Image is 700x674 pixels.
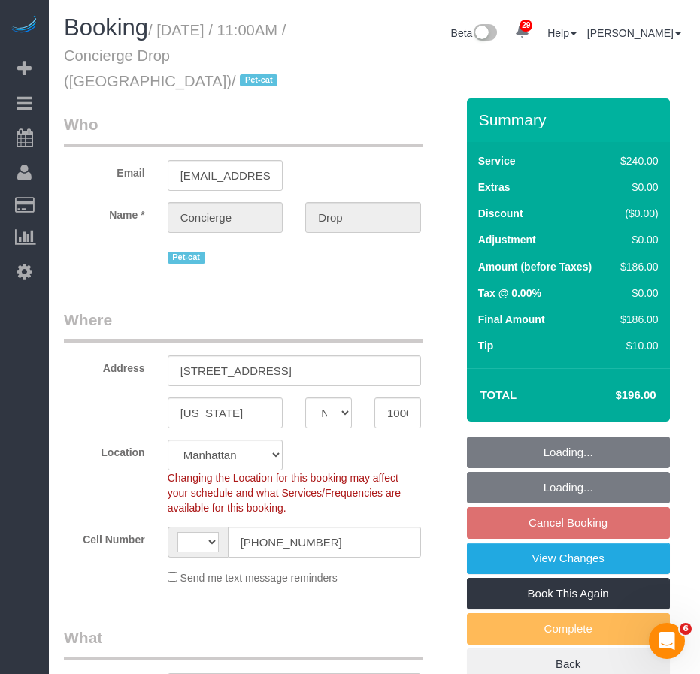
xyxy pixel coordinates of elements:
[53,527,156,547] label: Cell Number
[614,312,658,327] div: $186.00
[64,113,423,147] legend: Who
[614,153,658,168] div: $240.00
[614,259,658,274] div: $186.00
[614,206,658,221] div: ($0.00)
[168,472,402,514] span: Changing the Location for this booking may affect your schedule and what Services/Frequencies are...
[168,397,283,428] input: City
[547,27,577,39] a: Help
[478,180,511,195] label: Extras
[374,397,421,428] input: Zip Code
[508,15,537,48] a: 29
[614,180,658,195] div: $0.00
[614,338,658,353] div: $10.00
[467,578,670,609] a: Book This Again
[232,73,282,89] span: /
[570,389,656,402] h4: $196.00
[478,286,541,301] label: Tax @ 0.00%
[479,111,662,128] h3: Summary
[9,15,39,36] img: Automaid Logo
[614,232,658,247] div: $0.00
[168,202,283,233] input: First Name
[180,572,338,584] span: Send me text message reminders
[64,627,423,660] legend: What
[478,259,592,274] label: Amount (before Taxes)
[587,27,681,39] a: [PERSON_NAME]
[53,202,156,222] label: Name *
[305,202,421,233] input: Last Name
[168,252,205,264] span: Pet-cat
[228,527,421,558] input: Cell Number
[680,623,692,635] span: 6
[53,355,156,376] label: Address
[53,160,156,180] label: Email
[478,153,516,168] label: Service
[478,232,536,247] label: Adjustment
[64,22,286,89] small: / [DATE] / 11:00AM / Concierge Drop ([GEOGRAPHIC_DATA])
[451,27,498,39] a: Beta
[520,20,532,32] span: 29
[649,623,685,659] iframe: Intercom live chat
[614,286,658,301] div: $0.00
[478,312,545,327] label: Final Amount
[478,206,523,221] label: Discount
[240,74,277,86] span: Pet-cat
[467,543,670,574] a: View Changes
[472,24,497,44] img: New interface
[64,14,148,41] span: Booking
[478,338,494,353] label: Tip
[53,440,156,460] label: Location
[168,160,283,191] input: Email
[64,309,423,343] legend: Where
[480,388,517,401] strong: Total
